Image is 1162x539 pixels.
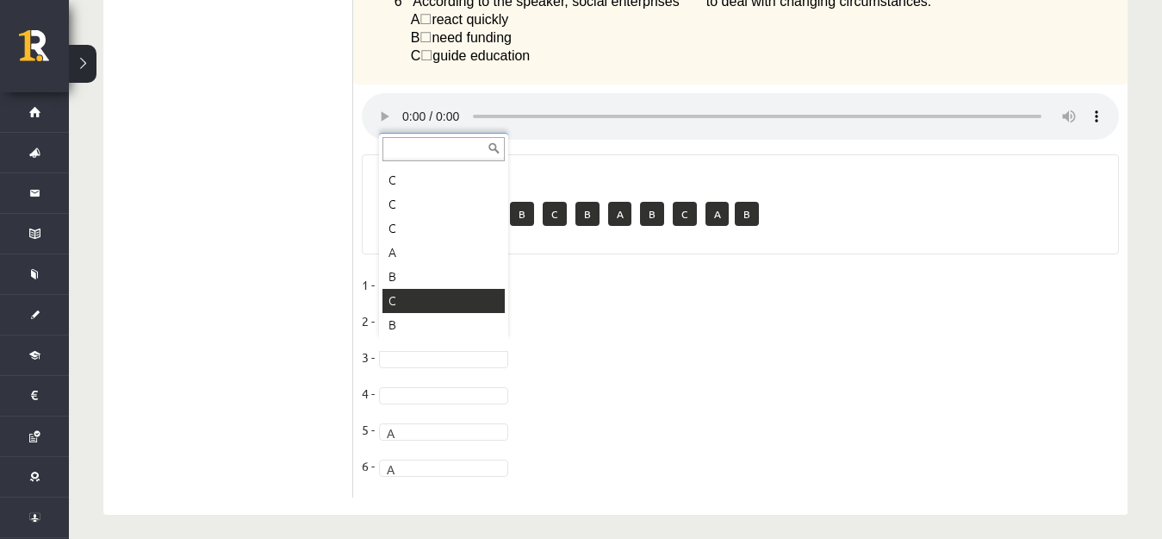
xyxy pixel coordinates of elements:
[382,289,505,313] div: C
[382,216,505,241] div: C
[382,168,505,192] div: C
[382,313,505,337] div: B
[382,241,505,265] div: A
[382,265,505,289] div: B
[382,192,505,216] div: C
